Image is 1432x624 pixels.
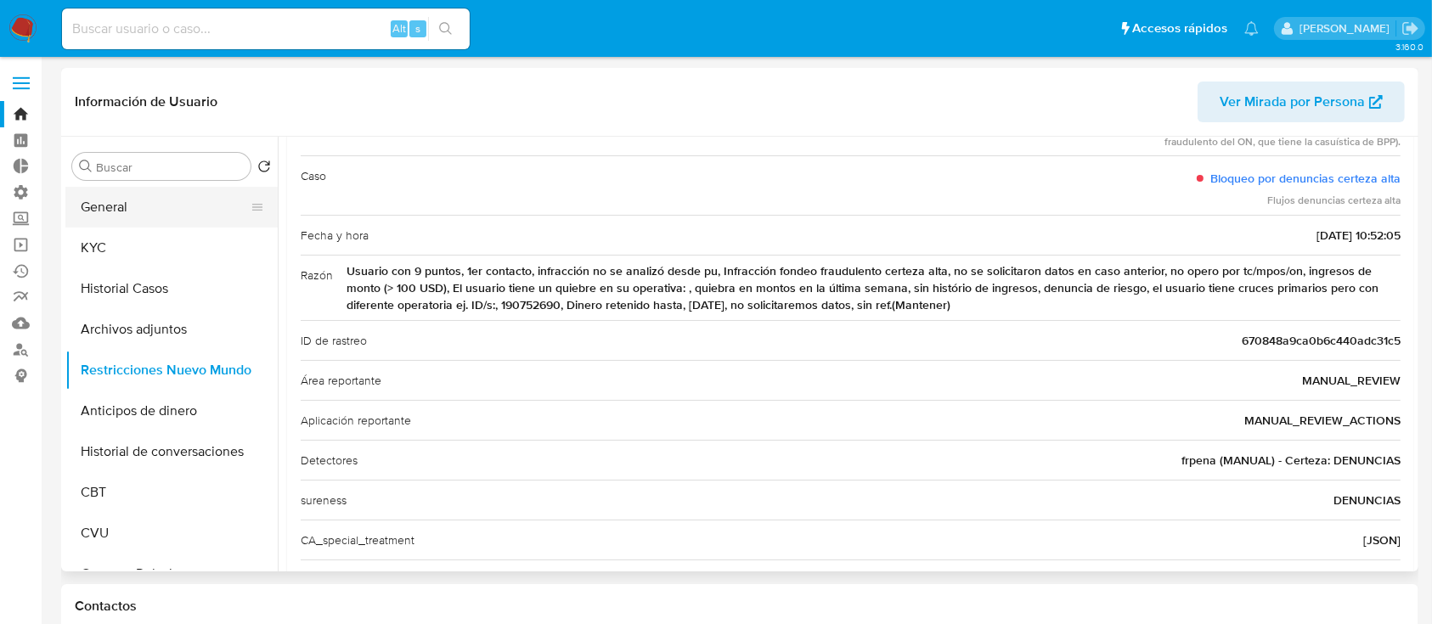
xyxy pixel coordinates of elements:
[1401,20,1419,37] a: Salir
[65,472,278,513] button: CBT
[79,160,93,173] button: Buscar
[415,20,420,37] span: s
[96,160,244,175] input: Buscar
[1198,82,1405,122] button: Ver Mirada por Persona
[1220,82,1365,122] span: Ver Mirada por Persona
[65,309,278,350] button: Archivos adjuntos
[1132,20,1227,37] span: Accesos rápidos
[1300,20,1395,37] p: ezequiel.castrillon@mercadolibre.com
[65,187,264,228] button: General
[75,93,217,110] h1: Información de Usuario
[65,228,278,268] button: KYC
[428,17,463,41] button: search-icon
[257,160,271,178] button: Volver al orden por defecto
[1244,21,1259,36] a: Notificaciones
[65,391,278,431] button: Anticipos de dinero
[65,513,278,554] button: CVU
[392,20,406,37] span: Alt
[65,431,278,472] button: Historial de conversaciones
[65,554,278,594] button: Cruces y Relaciones
[65,350,278,391] button: Restricciones Nuevo Mundo
[62,18,470,40] input: Buscar usuario o caso...
[65,268,278,309] button: Historial Casos
[75,598,1405,615] h1: Contactos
